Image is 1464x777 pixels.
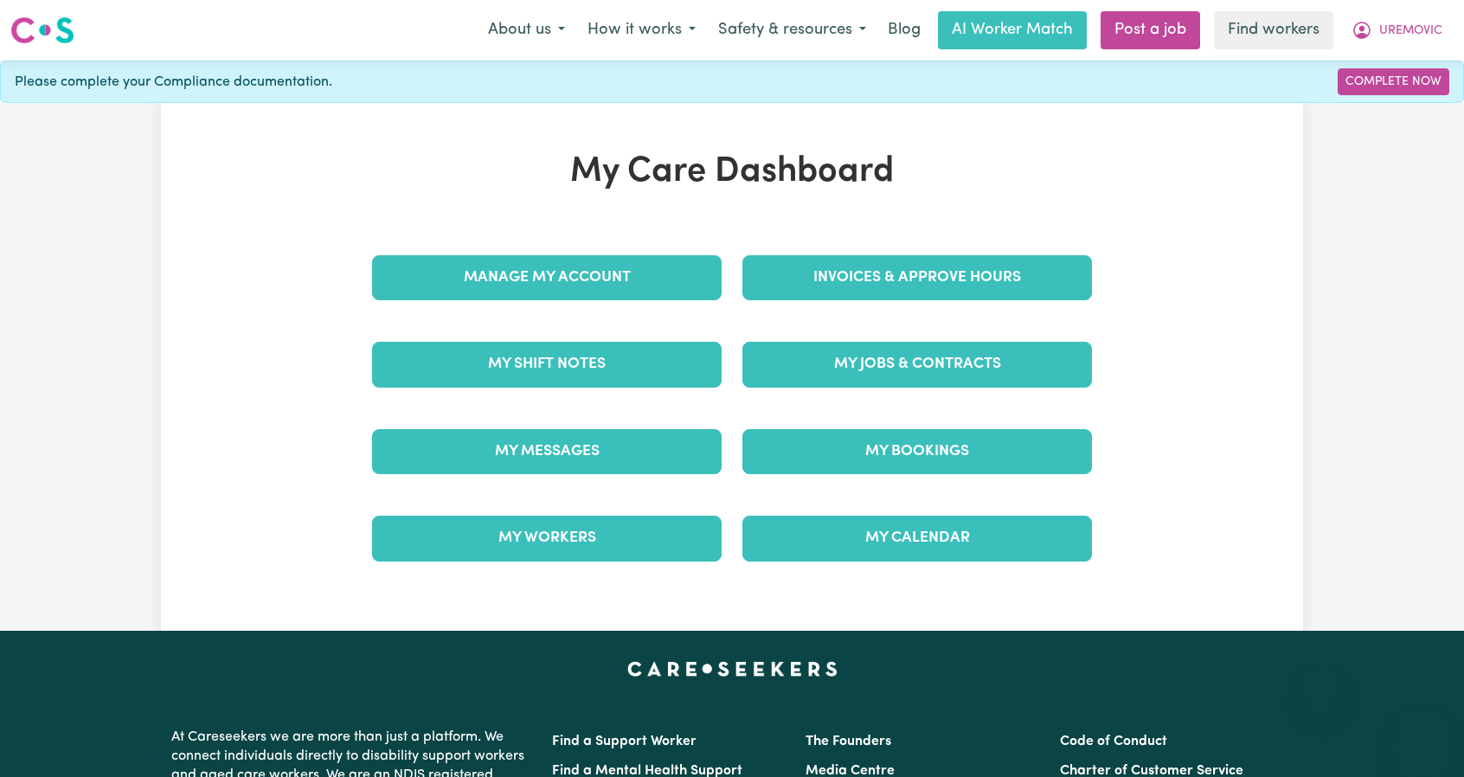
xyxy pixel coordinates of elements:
[1340,12,1454,48] button: My Account
[10,10,74,50] a: Careseekers logo
[362,151,1102,193] h1: My Care Dashboard
[576,12,707,48] button: How it works
[15,72,332,93] span: Please complete your Compliance documentation.
[10,15,74,46] img: Careseekers logo
[742,255,1092,300] a: Invoices & Approve Hours
[1060,735,1167,748] a: Code of Conduct
[372,342,722,387] a: My Shift Notes
[627,662,838,676] a: Careseekers home page
[1305,666,1339,701] iframe: Close message
[552,735,697,748] a: Find a Support Worker
[742,516,1092,561] a: My Calendar
[1395,708,1450,763] iframe: Button to launch messaging window
[1214,11,1333,49] a: Find workers
[372,255,722,300] a: Manage My Account
[1101,11,1200,49] a: Post a job
[806,735,891,748] a: The Founders
[707,12,877,48] button: Safety & resources
[372,516,722,561] a: My Workers
[477,12,576,48] button: About us
[1379,22,1442,41] span: UREMOVIC
[742,342,1092,387] a: My Jobs & Contracts
[877,11,931,49] a: Blog
[742,429,1092,474] a: My Bookings
[1338,68,1449,95] a: Complete Now
[372,429,722,474] a: My Messages
[938,11,1087,49] a: AI Worker Match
